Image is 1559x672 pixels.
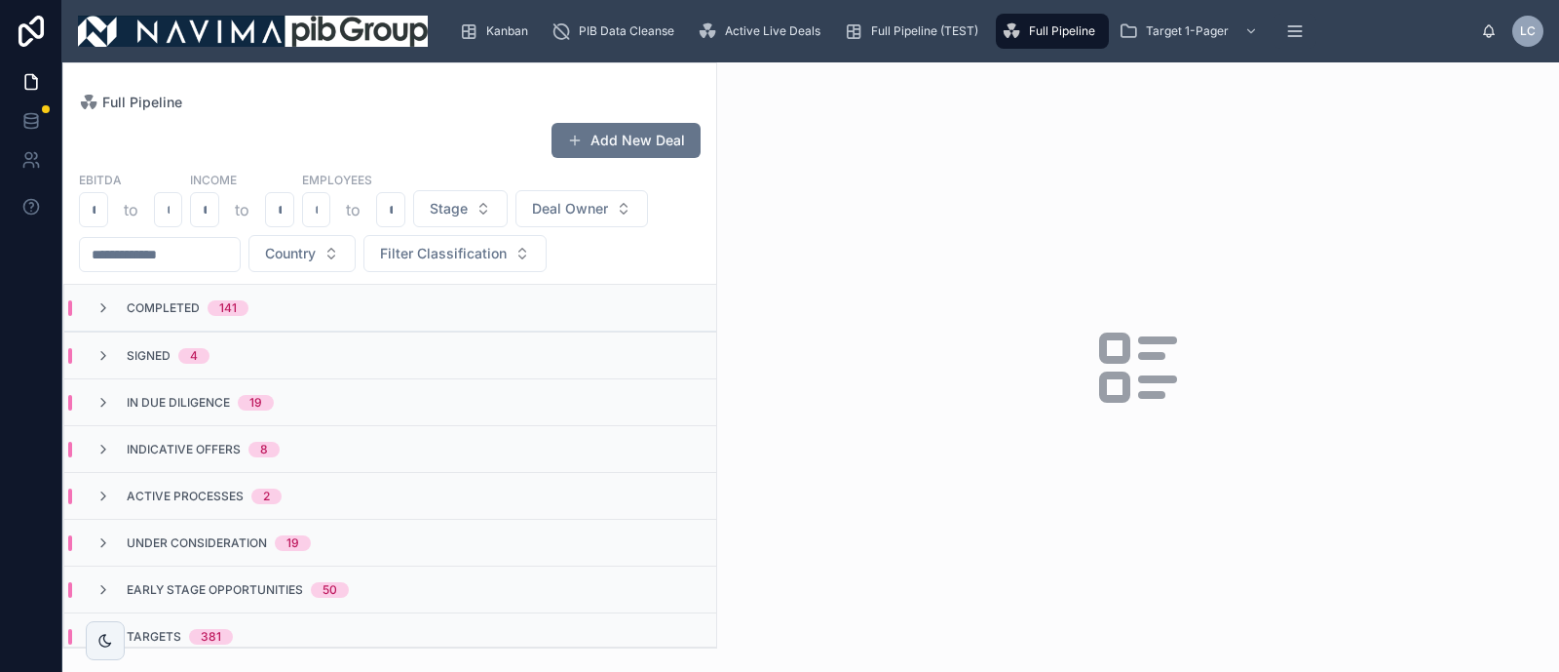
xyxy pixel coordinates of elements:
span: Full Pipeline [1029,23,1095,39]
label: Employees [302,171,372,188]
span: Active Processes [127,489,244,504]
button: Select Button [413,190,508,227]
a: Kanban [453,14,542,49]
div: 4 [190,348,198,364]
span: Under Consideration [127,535,267,551]
button: Select Button [248,235,356,272]
div: 141 [219,300,237,316]
label: Income [190,171,237,188]
span: Full Pipeline [102,93,182,112]
div: 19 [286,535,299,551]
div: 8 [260,442,268,457]
p: to [124,198,138,221]
p: to [346,198,361,221]
div: 381 [201,629,221,645]
span: Signed [127,348,171,364]
span: Filter Classification [380,244,507,263]
a: PIB Data Cleanse [546,14,688,49]
span: Indicative Offers [127,442,241,457]
p: to [235,198,249,221]
button: Select Button [515,190,648,227]
span: LC [1520,23,1536,39]
a: Target 1-Pager [1113,14,1268,49]
div: 50 [323,582,337,598]
a: Full Pipeline [996,14,1109,49]
div: scrollable content [443,10,1481,53]
span: Deal Owner [532,199,608,218]
span: In Due Diligence [127,395,230,411]
span: Targets [127,629,181,645]
span: Early stage opportunities [127,582,303,598]
img: App logo [78,16,428,47]
a: Full Pipeline (TEST) [838,14,992,49]
a: Active Live Deals [692,14,834,49]
span: Kanban [486,23,528,39]
span: Country [265,244,316,263]
button: Select Button [363,235,547,272]
span: Completed [127,300,200,316]
div: 19 [249,395,262,411]
span: Active Live Deals [725,23,820,39]
button: Add New Deal [551,123,701,158]
span: PIB Data Cleanse [579,23,674,39]
a: Full Pipeline [79,93,182,112]
div: 2 [263,489,270,504]
span: Target 1-Pager [1146,23,1229,39]
label: EBITDA [79,171,122,188]
span: Full Pipeline (TEST) [871,23,978,39]
span: Stage [430,199,468,218]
